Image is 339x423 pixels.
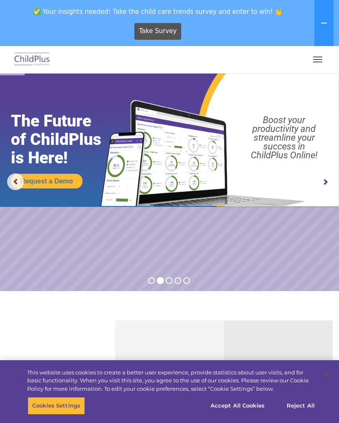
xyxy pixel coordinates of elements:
[3,3,313,20] span: ✅ Your insights needed! Take the child care trends survey and enter to win! 👏
[139,24,177,39] span: Take Survey
[27,369,316,393] div: This website uses cookies to create a better user experience, provide statistics about user visit...
[11,174,82,188] a: Request a Demo
[206,397,269,415] button: Accept All Cookies
[13,50,52,70] img: ChildPlus by Procare Solutions
[316,364,335,383] button: Close
[275,397,327,415] button: Reject All
[134,23,182,40] a: Take Survey
[28,397,85,415] button: Cookies Settings
[11,112,119,167] rs-layer: The Future of ChildPlus is Here!
[234,116,334,160] rs-layer: Boost your productivity and streamline your success in ChildPlus Online!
